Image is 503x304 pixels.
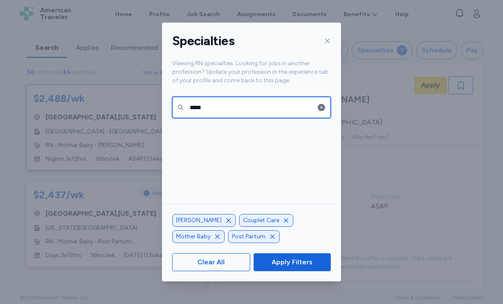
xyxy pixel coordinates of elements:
[272,257,312,267] span: Apply Filters
[243,216,279,225] span: Couplet Care
[172,253,250,271] button: Clear All
[176,232,211,241] span: Mother Baby
[232,232,266,241] span: Post Partum
[197,257,225,267] span: Clear All
[162,59,341,95] div: Viewing RN specialties. Looking for jobs in another profession? Update your profession in the exp...
[176,216,222,225] span: [PERSON_NAME]
[172,33,234,49] h1: Specialties
[254,253,331,271] button: Apply Filters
